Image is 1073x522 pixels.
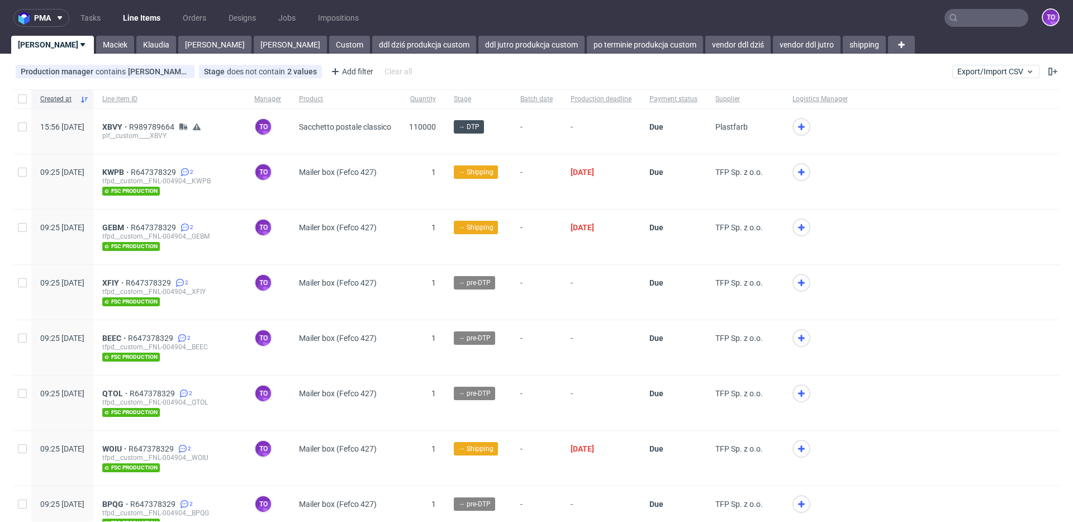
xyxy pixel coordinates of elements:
span: 2 [190,223,193,232]
span: - [520,444,553,472]
span: TFP Sp. z o.o. [715,389,763,398]
figcaption: to [255,330,271,346]
span: Mailer box (Fefco 427) [299,444,377,453]
span: Export/Import CSV [957,67,1034,76]
span: Manager [254,94,281,104]
a: Maciek [96,36,134,54]
figcaption: to [255,386,271,401]
span: - [571,334,632,362]
span: 09:25 [DATE] [40,278,84,287]
span: 110000 [409,122,436,131]
a: R647378329 [131,168,178,177]
span: 09:25 [DATE] [40,444,84,453]
span: Mailer box (Fefco 427) [299,168,377,177]
span: TFP Sp. z o.o. [715,223,763,232]
span: Mailer box (Fefco 427) [299,278,377,287]
a: GEBM [102,223,131,232]
button: Export/Import CSV [952,65,1039,78]
a: R647378329 [129,444,176,453]
div: tfpd__custom__FNL-004904__QTOL [102,398,236,407]
span: Product [299,94,391,104]
span: fsc production [102,242,160,251]
span: Due [649,334,663,343]
div: 2 values [287,67,317,76]
span: Payment status [649,94,697,104]
span: - [571,278,632,306]
a: [PERSON_NAME] [254,36,327,54]
span: 09:25 [DATE] [40,223,84,232]
span: Due [649,389,663,398]
span: fsc production [102,297,160,306]
span: - [520,122,553,140]
a: 2 [176,444,191,453]
a: Impositions [311,9,365,27]
figcaption: to [1043,10,1058,25]
div: tfpd__custom__FNL-004904__BEEC [102,343,236,352]
span: 1 [431,389,436,398]
span: Due [649,500,663,509]
a: WOIU [102,444,129,453]
span: XBVY [102,122,129,131]
span: Plastfarb [715,122,748,131]
span: - [520,334,553,362]
span: TFP Sp. z o.o. [715,444,763,453]
span: [DATE] [571,223,594,232]
a: R647378329 [130,389,177,398]
span: 1 [431,168,436,177]
span: Line item ID [102,94,236,104]
span: - [520,278,553,306]
span: Production manager [21,67,96,76]
span: - [571,122,632,140]
span: → Shipping [458,444,493,454]
span: fsc production [102,408,160,417]
span: 09:25 [DATE] [40,500,84,509]
span: → pre-DTP [458,278,491,288]
span: 1 [431,500,436,509]
a: [PERSON_NAME] [178,36,251,54]
span: Due [649,278,663,287]
span: Supplier [715,94,775,104]
a: Line Items [116,9,167,27]
span: 2 [189,389,192,398]
a: Klaudia [136,36,176,54]
span: Mailer box (Fefco 427) [299,334,377,343]
a: R647378329 [131,223,178,232]
a: BPQG [102,500,130,509]
a: Orders [176,9,213,27]
span: 15:56 [DATE] [40,122,84,131]
span: Batch date [520,94,553,104]
a: Designs [222,9,263,27]
span: 1 [431,278,436,287]
div: tfpd__custom__FNL-004904__KWPB [102,177,236,186]
img: logo [18,12,34,25]
span: Stage [454,94,502,104]
div: Add filter [326,63,376,80]
span: XFIY [102,278,126,287]
span: Created at [40,94,75,104]
a: Tasks [74,9,107,27]
a: vendor ddl jutro [773,36,841,54]
span: pma [34,14,51,22]
a: 2 [173,278,188,287]
figcaption: to [255,275,271,291]
a: R647378329 [128,334,175,343]
span: 2 [187,334,191,343]
span: [DATE] [571,444,594,453]
a: Custom [329,36,370,54]
a: KWPB [102,168,131,177]
a: 2 [178,223,193,232]
span: Due [649,168,663,177]
span: Quantity [409,94,436,104]
span: 1 [431,444,436,453]
span: Due [649,444,663,453]
span: fsc production [102,353,160,362]
span: 2 [190,168,193,177]
span: R989789664 [129,122,177,131]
